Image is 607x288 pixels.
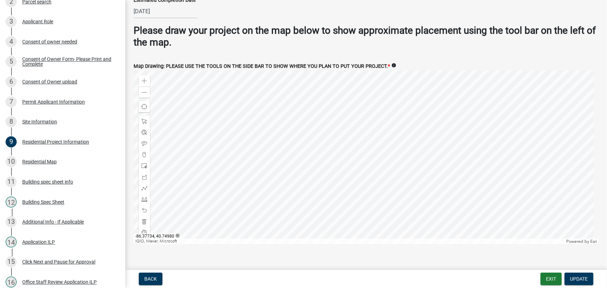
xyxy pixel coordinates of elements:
div: Find my location [139,101,150,112]
div: 7 [6,96,17,107]
input: mm/dd/yyyy [134,4,197,18]
div: Site Information [22,119,57,124]
button: Exit [541,273,562,285]
div: Office Staff Review Application ILP [22,280,97,285]
a: Esri [590,239,597,244]
div: Application ILP [22,240,55,245]
div: Click Next and Pause for Approval [22,259,95,264]
div: Zoom in [139,75,150,87]
div: 16 [6,277,17,288]
div: Residential Map [22,159,57,164]
div: Consent of Owner Form- Please Print and Complete [22,57,114,66]
div: 8 [6,116,17,127]
div: Residential Project Information [22,139,89,144]
strong: Please draw your project on the map below to show approximate placement using the tool bar on the... [134,25,596,48]
div: 5 [6,56,17,67]
div: 10 [6,156,17,167]
div: 9 [6,136,17,147]
div: Consent of owner needed [22,39,77,44]
div: Building Spec Sheet [22,200,64,205]
button: Update [565,273,593,285]
div: Building spec sheet info [22,179,73,184]
div: IGIO, Maxar, Microsoft [134,239,565,244]
div: Applicant Role [22,19,53,24]
div: Zoom out [139,87,150,98]
div: 3 [6,16,17,27]
i: info [391,63,396,68]
div: 4 [6,36,17,47]
div: 11 [6,176,17,187]
div: Permit Applicant Information [22,99,85,104]
span: Update [570,276,588,282]
div: Consent of Owner upload [22,79,77,84]
div: 13 [6,216,17,227]
div: Powered by [565,239,599,244]
div: 14 [6,237,17,248]
div: 6 [6,76,17,87]
button: Back [139,273,162,285]
div: 15 [6,256,17,267]
label: Map Drawing: PLEASE USE THE TOOLS ON THE SIDE BAR TO SHOW WHERE YOU PLAN TO PUT YOUR PROJECT. [134,64,390,69]
div: 12 [6,197,17,208]
div: Additional Info - If Applicable [22,219,84,224]
span: Back [144,276,157,282]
